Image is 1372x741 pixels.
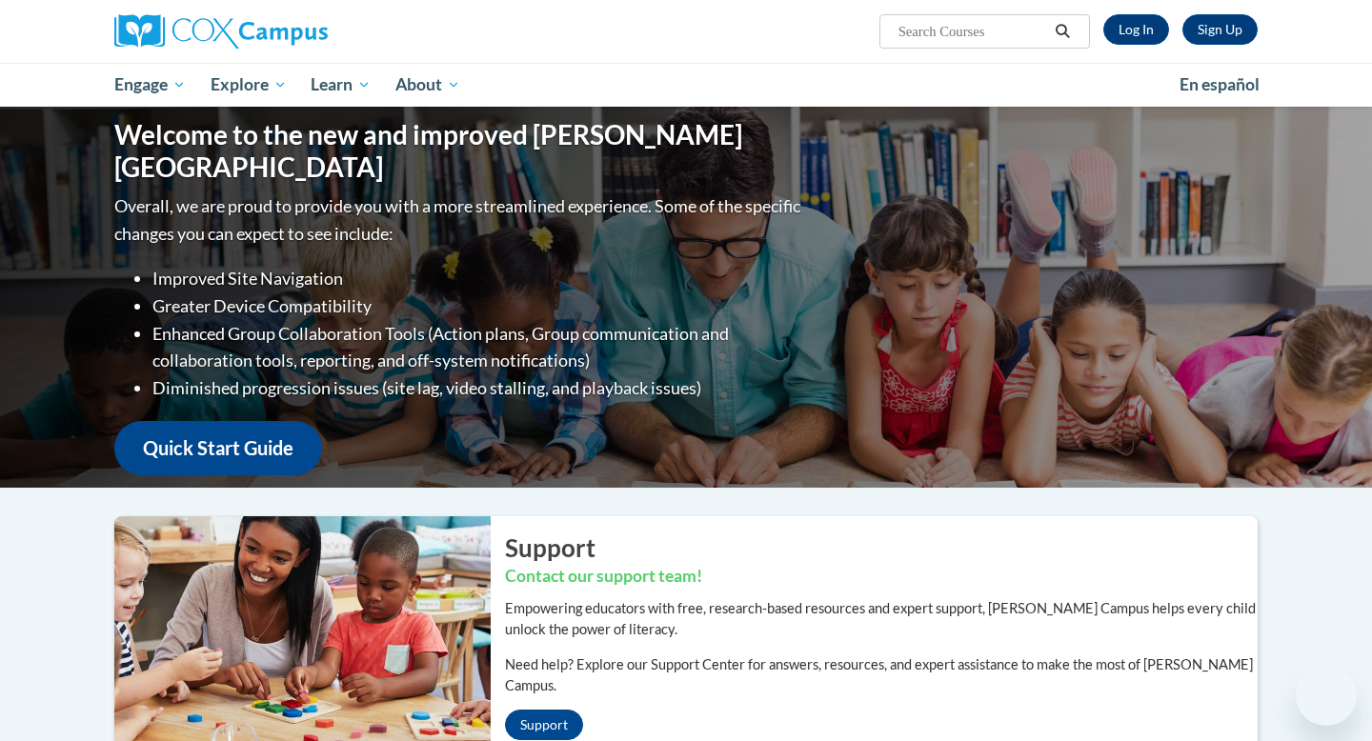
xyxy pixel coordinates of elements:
li: Diminished progression issues (site lag, video stalling, and playback issues) [152,374,805,402]
a: Support [505,710,583,740]
a: Explore [198,63,299,107]
a: Register [1182,14,1258,45]
a: Cox Campus [114,14,476,49]
span: Learn [311,73,371,96]
h3: Contact our support team! [505,565,1258,589]
p: Overall, we are proud to provide you with a more streamlined experience. Some of the specific cha... [114,192,805,248]
iframe: Button to launch messaging window [1296,665,1357,726]
span: About [395,73,460,96]
li: Improved Site Navigation [152,265,805,292]
span: Engage [114,73,186,96]
a: Engage [102,63,198,107]
input: Search Courses [897,20,1049,43]
a: About [383,63,473,107]
a: En español [1167,65,1272,105]
p: Empowering educators with free, research-based resources and expert support, [PERSON_NAME] Campus... [505,598,1258,640]
a: Learn [298,63,383,107]
button: Search [1049,20,1078,43]
img: Cox Campus [114,14,328,49]
h2: Support [505,531,1258,565]
h1: Welcome to the new and improved [PERSON_NAME][GEOGRAPHIC_DATA] [114,119,805,183]
p: Need help? Explore our Support Center for answers, resources, and expert assistance to make the m... [505,654,1258,696]
a: Quick Start Guide [114,421,322,475]
li: Enhanced Group Collaboration Tools (Action plans, Group communication and collaboration tools, re... [152,320,805,375]
span: En español [1180,74,1260,94]
span: Explore [211,73,287,96]
div: Main menu [86,63,1286,107]
li: Greater Device Compatibility [152,292,805,320]
i:  [1055,25,1072,39]
a: Log In [1103,14,1169,45]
